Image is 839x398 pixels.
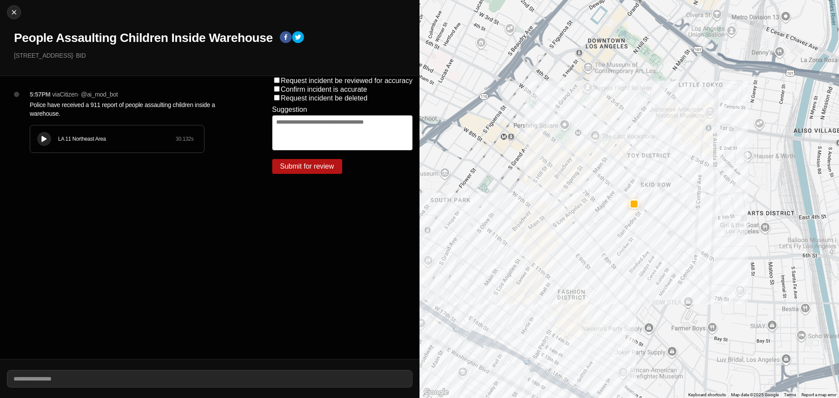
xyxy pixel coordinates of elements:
p: Police have received a 911 report of people assaulting children inside a warehouse. [30,100,237,118]
span: Map data ©2025 Google [731,392,779,397]
p: via Citizen · @ ai_mod_bot [52,90,118,99]
a: Open this area in Google Maps (opens a new window) [422,387,451,398]
button: Keyboard shortcuts [688,392,726,398]
p: 5:57PM [30,90,51,99]
button: facebook [280,31,292,45]
button: cancel [7,5,21,19]
p: [STREET_ADDRESS] · BID [14,51,413,60]
img: cancel [10,8,18,17]
div: 30.132 s [176,135,194,142]
div: LA 11 Northeast Area [58,135,176,142]
a: Terms [784,392,796,397]
img: Google [422,387,451,398]
h1: People Assaulting Children Inside Warehouse [14,30,273,46]
label: Confirm incident is accurate [281,86,367,93]
label: Suggestion [272,106,307,114]
label: Request incident be deleted [281,94,367,102]
label: Request incident be reviewed for accuracy [281,77,413,84]
button: twitter [292,31,304,45]
button: Submit for review [272,159,342,174]
a: Report a map error [801,392,836,397]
